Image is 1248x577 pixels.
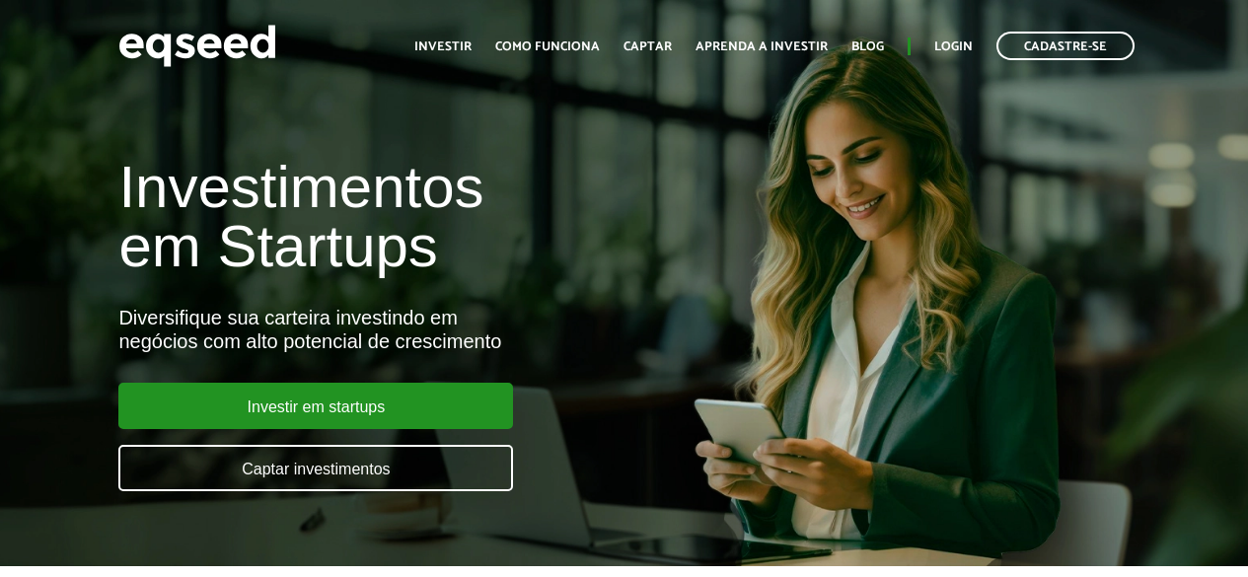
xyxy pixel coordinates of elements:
[118,20,276,72] img: EqSeed
[495,40,600,53] a: Como funciona
[934,40,973,53] a: Login
[696,40,828,53] a: Aprenda a investir
[118,445,513,491] a: Captar investimentos
[851,40,884,53] a: Blog
[118,306,713,353] div: Diversifique sua carteira investindo em negócios com alto potencial de crescimento
[118,158,713,276] h1: Investimentos em Startups
[118,383,513,429] a: Investir em startups
[624,40,672,53] a: Captar
[996,32,1135,60] a: Cadastre-se
[414,40,472,53] a: Investir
